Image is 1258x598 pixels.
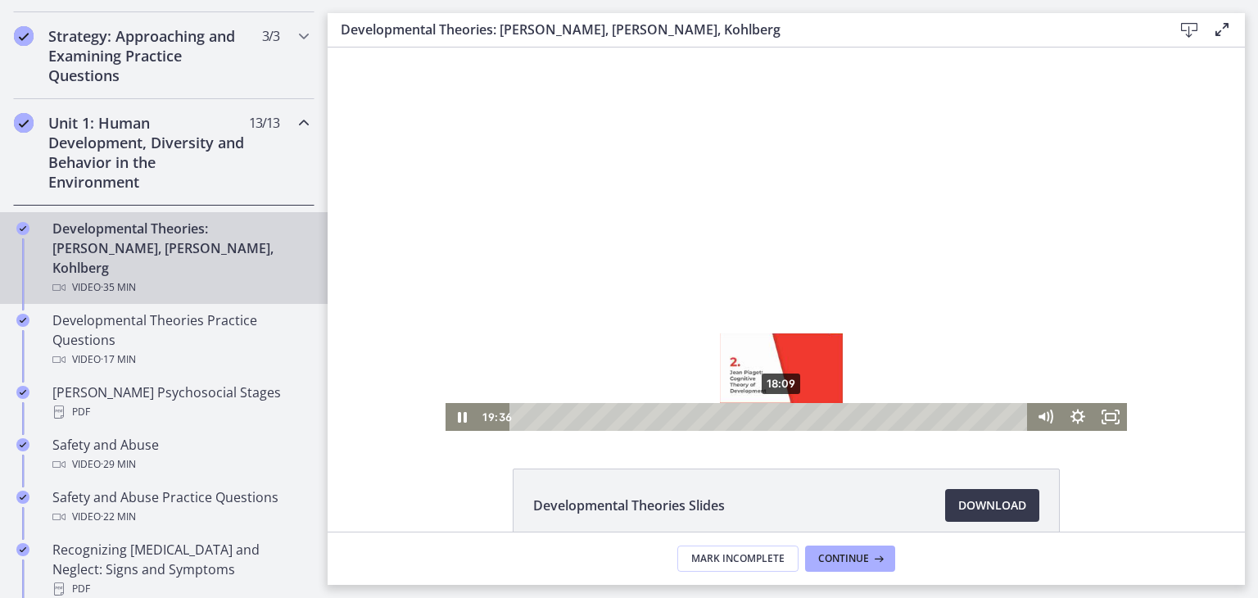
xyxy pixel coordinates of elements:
[16,314,29,327] i: Completed
[16,386,29,399] i: Completed
[14,26,34,46] i: Completed
[52,278,308,297] div: Video
[16,222,29,235] i: Completed
[701,356,734,383] button: Mute
[16,491,29,504] i: Completed
[533,496,725,515] span: Developmental Theories Slides
[945,489,1039,522] a: Download
[805,546,895,572] button: Continue
[52,507,308,527] div: Video
[818,552,869,565] span: Continue
[101,278,136,297] span: · 35 min
[14,113,34,133] i: Completed
[48,113,248,192] h2: Unit 1: Human Development, Diversity and Behavior in the Environment
[101,455,136,474] span: · 29 min
[52,310,308,369] div: Developmental Theories Practice Questions
[328,48,1245,431] iframe: Video Lesson
[262,26,279,46] span: 3 / 3
[16,543,29,556] i: Completed
[16,438,29,451] i: Completed
[767,356,799,383] button: Fullscreen
[52,435,308,474] div: Safety and Abuse
[677,546,799,572] button: Mark Incomplete
[52,487,308,527] div: Safety and Abuse Practice Questions
[52,350,308,369] div: Video
[249,113,279,133] span: 13 / 13
[101,507,136,527] span: · 22 min
[691,552,785,565] span: Mark Incomplete
[52,402,308,422] div: PDF
[52,383,308,422] div: [PERSON_NAME] Psychosocial Stages
[101,350,136,369] span: · 17 min
[958,496,1026,515] span: Download
[52,455,308,474] div: Video
[341,20,1147,39] h3: Developmental Theories: [PERSON_NAME], [PERSON_NAME], Kohlberg
[734,356,767,383] button: Show settings menu
[48,26,248,85] h2: Strategy: Approaching and Examining Practice Questions
[52,219,308,297] div: Developmental Theories: [PERSON_NAME], [PERSON_NAME], Kohlberg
